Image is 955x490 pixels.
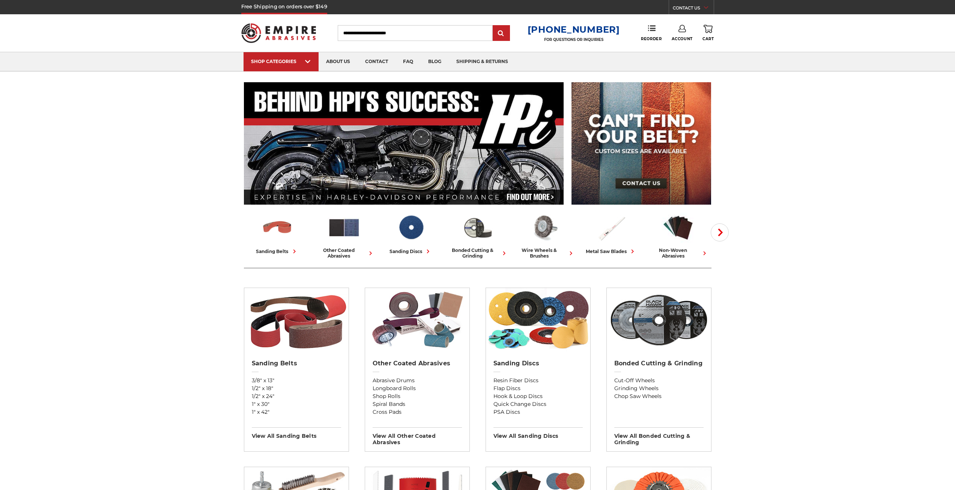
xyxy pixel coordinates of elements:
[528,37,620,42] p: FOR QUESTIONS OR INQUIRIES
[461,211,494,244] img: Bonded Cutting & Grinding
[528,211,561,244] img: Wire Wheels & Brushes
[493,408,583,416] a: PSA Discs
[493,360,583,367] h2: Sanding Discs
[595,211,628,244] img: Metal Saw Blades
[711,223,729,241] button: Next
[396,52,421,71] a: faq
[672,36,693,41] span: Account
[365,288,469,352] img: Other Coated Abrasives
[641,36,662,41] span: Reorder
[252,408,341,416] a: 1" x 42"
[447,211,508,259] a: bonded cutting & grinding
[244,82,564,205] img: Banner for an interview featuring Horsepower Inc who makes Harley performance upgrades featured o...
[571,82,711,205] img: promo banner for custom belts.
[641,25,662,41] a: Reorder
[528,24,620,35] a: [PHONE_NUMBER]
[702,36,714,41] span: Cart
[244,288,349,352] img: Sanding Belts
[373,384,462,392] a: Longboard Rolls
[662,211,695,244] img: Non-woven Abrasives
[373,360,462,367] h2: Other Coated Abrasives
[614,377,704,384] a: Cut-Off Wheels
[648,247,708,259] div: non-woven abrasives
[421,52,449,71] a: blog
[241,18,316,48] img: Empire Abrasives
[493,427,583,439] h3: View All sanding discs
[394,211,427,244] img: Sanding Discs
[319,52,358,71] a: about us
[252,360,341,367] h2: Sanding Belts
[486,288,590,352] img: Sanding Discs
[252,377,341,384] a: 3/8" x 13"
[373,392,462,400] a: Shop Rolls
[314,247,374,259] div: other coated abrasives
[614,392,704,400] a: Chop Saw Wheels
[251,59,311,64] div: SHOP CATEGORIES
[493,377,583,384] a: Resin Fiber Discs
[252,427,341,439] h3: View All sanding belts
[648,211,708,259] a: non-woven abrasives
[328,211,361,244] img: Other Coated Abrasives
[493,400,583,408] a: Quick Change Discs
[614,384,704,392] a: Grinding Wheels
[314,211,374,259] a: other coated abrasives
[514,211,575,259] a: wire wheels & brushes
[493,384,583,392] a: Flap Discs
[586,247,636,255] div: metal saw blades
[373,427,462,446] h3: View All other coated abrasives
[514,247,575,259] div: wire wheels & brushes
[494,26,509,41] input: Submit
[252,384,341,392] a: 1/2" x 18"
[447,247,508,259] div: bonded cutting & grinding
[373,400,462,408] a: Spiral Bands
[581,211,642,255] a: metal saw blades
[449,52,516,71] a: shipping & returns
[247,211,308,255] a: sanding belts
[373,377,462,384] a: Abrasive Drums
[607,288,711,352] img: Bonded Cutting & Grinding
[614,360,704,367] h2: Bonded Cutting & Grinding
[373,408,462,416] a: Cross Pads
[614,427,704,446] h3: View All bonded cutting & grinding
[390,247,432,255] div: sanding discs
[673,4,714,14] a: CONTACT US
[252,392,341,400] a: 1/2" x 24"
[358,52,396,71] a: contact
[702,25,714,41] a: Cart
[256,247,298,255] div: sanding belts
[252,400,341,408] a: 1" x 30"
[261,211,294,244] img: Sanding Belts
[380,211,441,255] a: sanding discs
[493,392,583,400] a: Hook & Loop Discs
